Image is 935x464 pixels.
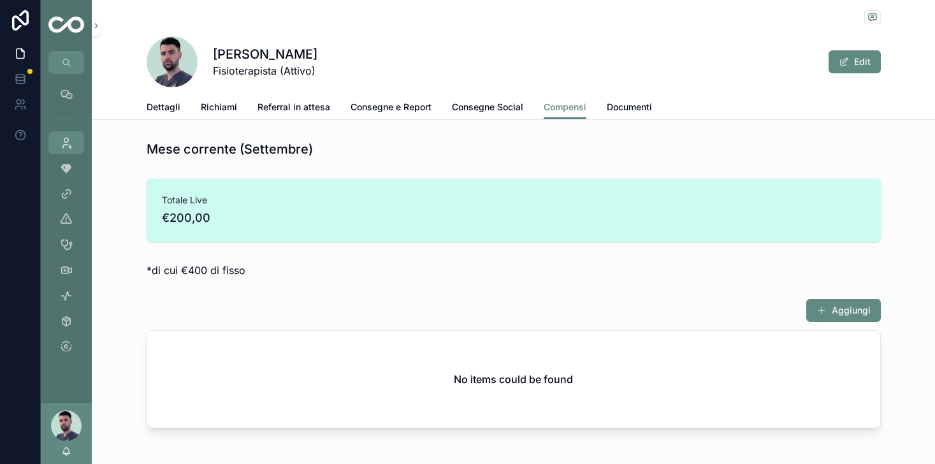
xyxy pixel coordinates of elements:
span: *di cui €400 di fisso [147,264,245,277]
button: Edit [829,50,881,73]
span: Dettagli [147,101,180,113]
span: Totale Live [162,194,866,207]
span: €200,00 [162,209,866,227]
img: App logo [48,17,84,35]
a: Referral in attesa [257,96,330,121]
span: Documenti [607,101,652,113]
a: Documenti [607,96,652,121]
a: Consegne e Report [351,96,431,121]
h1: Mese corrente (Settembre) [147,140,313,158]
a: Consegne Social [452,96,523,121]
span: Fisioterapista (Attivo) [213,63,317,78]
span: Referral in attesa [257,101,330,113]
span: Compensi [544,101,586,113]
span: Richiami [201,101,237,113]
h2: No items could be found [454,372,573,387]
a: Compensi [544,96,586,120]
a: Dettagli [147,96,180,121]
div: scrollable content [41,74,92,375]
span: Consegne Social [452,101,523,113]
button: Aggiungi [806,299,881,322]
a: Richiami [201,96,237,121]
span: Consegne e Report [351,101,431,113]
h1: [PERSON_NAME] [213,45,317,63]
